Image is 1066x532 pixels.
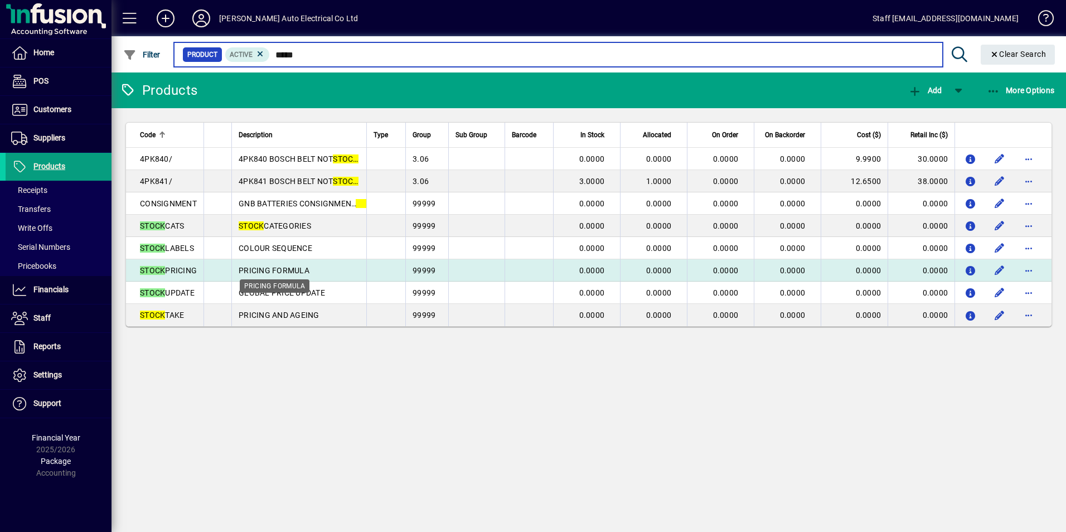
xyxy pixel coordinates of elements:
button: More Options [984,80,1058,100]
span: Transfers [11,205,51,214]
td: 38.0000 [888,170,954,192]
span: Support [33,399,61,408]
span: 0.0000 [713,177,739,186]
button: More options [1020,195,1038,212]
span: Pricebooks [11,262,56,270]
span: Staff [33,313,51,322]
span: 3.06 [413,154,429,163]
button: Filter [120,45,163,65]
span: Suppliers [33,133,65,142]
span: 0.0000 [579,199,605,208]
span: TAKE [140,311,184,320]
span: 0.0000 [646,154,672,163]
a: Knowledge Base [1030,2,1052,38]
button: Edit [991,195,1009,212]
button: Edit [991,217,1009,235]
td: 0.0000 [888,304,954,326]
button: Edit [991,172,1009,190]
td: 0.0000 [821,282,888,304]
span: Products [33,162,65,171]
div: PRICING FORMULA [240,279,309,293]
span: 0.0000 [646,266,672,275]
span: Reports [33,342,61,351]
span: 0.0000 [646,244,672,253]
a: POS [6,67,112,95]
td: 30.0000 [888,148,954,170]
span: 0.0000 [646,288,672,297]
td: 0.0000 [821,304,888,326]
span: Sub Group [456,129,487,141]
span: 0.0000 [579,311,605,320]
td: 0.0000 [821,215,888,237]
td: 0.0000 [821,259,888,282]
span: 0.0000 [713,244,739,253]
span: In Stock [580,129,604,141]
span: Receipts [11,186,47,195]
em: STOCK [333,177,358,186]
a: Reports [6,333,112,361]
span: 0.0000 [713,288,739,297]
div: [PERSON_NAME] Auto Electrical Co Ltd [219,9,358,27]
em: STOCK [239,221,264,230]
td: 0.0000 [888,215,954,237]
span: 1.0000 [646,177,672,186]
span: Financials [33,285,69,294]
span: 0.0000 [579,154,605,163]
span: 0.0000 [646,311,672,320]
span: 99999 [413,199,435,208]
span: COLOUR SEQUENCE [239,244,312,253]
button: More options [1020,150,1038,168]
span: 0.0000 [713,221,739,230]
button: Profile [183,8,219,28]
span: 4PK841/ [140,177,172,186]
span: UPDATE [140,288,195,297]
em: STOCK [140,288,165,297]
div: On Order [694,129,748,141]
a: Support [6,390,112,418]
span: 0.0000 [780,221,806,230]
span: 0.0000 [579,244,605,253]
mat-chip: Activation Status: Active [225,47,270,62]
td: 0.0000 [888,237,954,259]
div: Barcode [512,129,546,141]
span: 0.0000 [713,266,739,275]
span: Clear Search [990,50,1046,59]
td: 0.0000 [821,237,888,259]
span: 99999 [413,221,435,230]
span: 3.0000 [579,177,605,186]
span: Barcode [512,129,536,141]
div: Staff [EMAIL_ADDRESS][DOMAIN_NAME] [873,9,1019,27]
td: 0.0000 [888,282,954,304]
span: Home [33,48,54,57]
span: 4PK840 BOSCH BELT NOT ED PAN [239,154,385,163]
span: POS [33,76,49,85]
div: Description [239,129,360,141]
a: Staff [6,304,112,332]
span: Serial Numbers [11,243,70,252]
span: Product [187,49,217,60]
span: 0.0000 [780,266,806,275]
span: Allocated [643,129,671,141]
div: Group [413,129,442,141]
button: Edit [991,284,1009,302]
button: More options [1020,284,1038,302]
span: PRICING [140,266,197,275]
em: STOCK [140,244,165,253]
td: 0.0000 [821,192,888,215]
div: Type [374,129,399,141]
span: 0.0000 [780,177,806,186]
span: 99999 [413,244,435,253]
span: CATS [140,221,184,230]
a: Customers [6,96,112,124]
span: More Options [987,86,1055,95]
a: Write Offs [6,219,112,238]
span: PRICING AND AGEING [239,311,319,320]
span: 99999 [413,266,435,275]
span: 4PK841 BOSCH BELT NOT ED PAN [239,177,385,186]
td: 12.6500 [821,170,888,192]
span: 4PK840/ [140,154,172,163]
span: Settings [33,370,62,379]
a: Home [6,39,112,67]
span: 0.0000 [646,199,672,208]
button: More options [1020,262,1038,279]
